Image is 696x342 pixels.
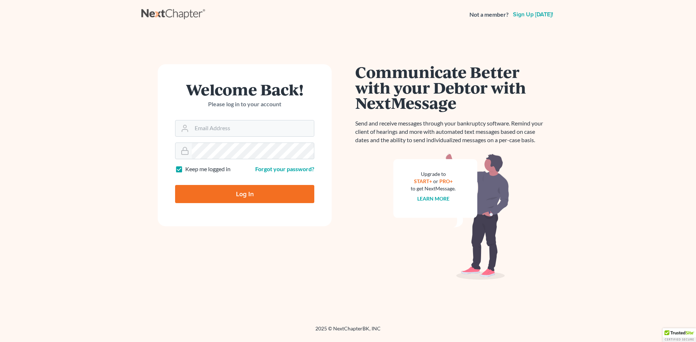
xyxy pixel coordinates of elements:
p: Please log in to your account [175,100,314,108]
input: Log In [175,185,314,203]
span: or [433,178,438,184]
strong: Not a member? [469,11,509,19]
a: Learn more [417,195,449,202]
div: 2025 © NextChapterBK, INC [141,325,555,338]
img: nextmessage_bg-59042aed3d76b12b5cd301f8e5b87938c9018125f34e5fa2b7a6b67550977c72.svg [393,153,509,280]
div: TrustedSite Certified [663,328,696,342]
h1: Communicate Better with your Debtor with NextMessage [355,64,547,111]
a: START+ [414,178,432,184]
div: Upgrade to [411,170,456,178]
a: Forgot your password? [255,165,314,172]
a: Sign up [DATE]! [511,12,555,17]
label: Keep me logged in [185,165,231,173]
p: Send and receive messages through your bankruptcy software. Remind your client of hearings and mo... [355,119,547,144]
input: Email Address [192,120,314,136]
a: PRO+ [439,178,453,184]
h1: Welcome Back! [175,82,314,97]
div: to get NextMessage. [411,185,456,192]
